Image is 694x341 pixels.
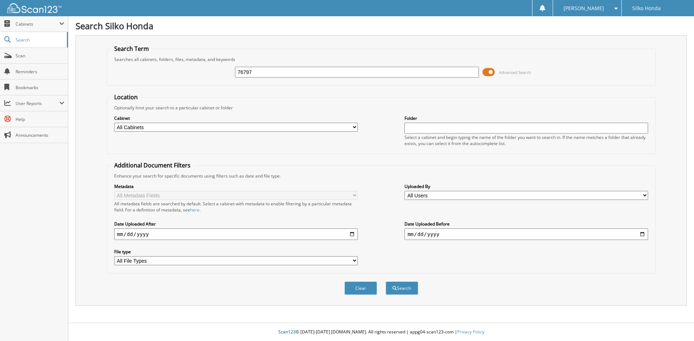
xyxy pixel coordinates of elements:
[7,3,61,13] img: scan123-logo-white.svg
[111,173,652,179] div: Enhance your search for specific documents using filters such as date and file type.
[404,183,648,189] label: Uploaded By
[114,201,358,213] div: All metadata fields are searched by default. Select a cabinet with metadata to enable filtering b...
[111,105,652,111] div: Optionally limit your search to a particular cabinet or folder
[111,161,194,169] legend: Additional Document Filters
[278,329,296,335] span: Scan123
[16,37,63,43] span: Search
[16,69,64,75] span: Reminders
[76,20,687,32] h1: Search Silko Honda
[16,84,64,91] span: Bookmarks
[404,115,648,121] label: Folder
[111,93,141,101] legend: Location
[344,281,377,295] button: Clear
[111,56,652,62] div: Searches all cabinets, folders, files, metadata, and keywords
[632,6,661,10] span: Silko Honda
[16,21,59,27] span: Cabinets
[190,207,200,213] a: here
[111,45,153,53] legend: Search Term
[404,228,648,240] input: end
[499,70,531,75] span: Advanced Search
[16,100,59,106] span: User Reports
[16,53,64,59] span: Scan
[404,134,648,147] div: Select a cabinet and begin typing the name of the folder you want to search in. If the name match...
[114,221,358,227] label: Date Uploaded After
[386,281,418,295] button: Search
[68,323,694,341] div: © [DATE]-[DATE] [DOMAIN_NAME]. All rights reserved | appg04-scan123-com |
[114,249,358,255] label: File type
[114,183,358,189] label: Metadata
[404,221,648,227] label: Date Uploaded Before
[114,228,358,240] input: start
[16,132,64,138] span: Announcements
[114,115,358,121] label: Cabinet
[457,329,484,335] a: Privacy Policy
[16,116,64,122] span: Help
[658,306,694,341] iframe: Chat Widget
[564,6,604,10] span: [PERSON_NAME]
